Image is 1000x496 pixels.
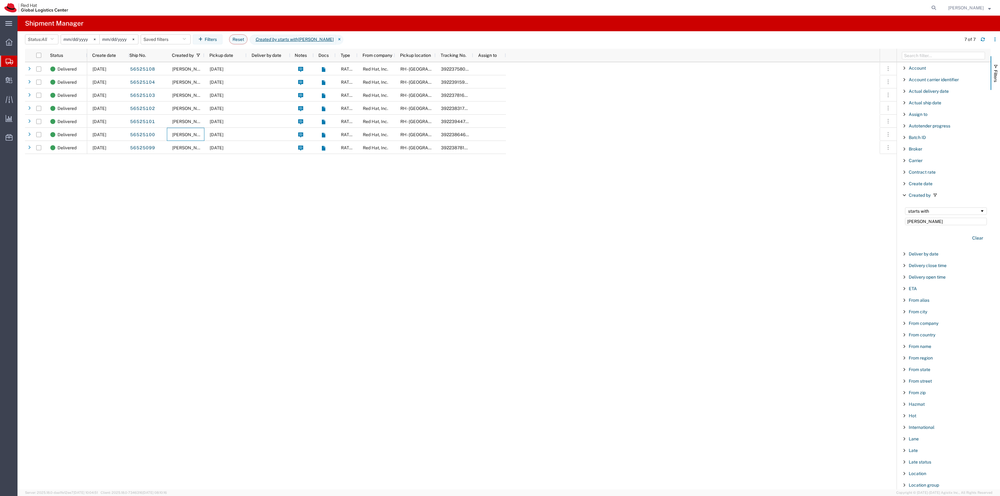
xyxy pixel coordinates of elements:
span: Assign to [909,112,927,117]
input: Not set [61,35,99,44]
div: starts with [908,209,980,214]
span: Red Hat, Inc. [363,67,388,72]
span: Carrier [909,158,922,163]
span: Red Hat, Inc. [363,80,388,85]
i: Created by starts with [256,36,298,43]
span: 08/18/2025 [92,80,106,85]
span: Red Hat, Inc. [363,132,388,137]
span: RH - Raleigh [400,119,453,124]
span: Delivered [57,128,77,141]
span: 392239159661 [441,80,472,85]
span: Jamie Lien [172,145,208,150]
span: Deliver by date [909,251,938,256]
a: 56525104 [130,77,155,87]
span: RH - Raleigh [400,132,453,137]
span: Location group [909,483,939,488]
img: logo [4,3,68,12]
span: From street [909,379,932,384]
span: International [909,425,934,430]
span: Created by [909,193,931,198]
span: From state [909,367,930,372]
span: 08/18/2025 [210,67,223,72]
span: Jamie Lien [172,132,208,137]
span: RATED [341,80,355,85]
span: Jamie Lien [172,119,208,124]
span: Notes [295,53,307,58]
span: 392239447015 [441,119,473,124]
span: RH - Raleigh [400,106,453,111]
span: [DATE] 10:04:51 [73,491,98,494]
span: 08/18/2025 [210,132,223,137]
span: Broker [909,146,922,151]
span: Pickup date [209,53,233,58]
button: Saved filters [141,34,191,44]
span: Jamie Lien [172,93,208,98]
a: 56525103 [130,91,155,101]
button: Filters [193,34,222,44]
span: Late [909,448,918,453]
span: 08/18/2025 [92,132,106,137]
span: 08/18/2025 [92,67,106,72]
span: From name [909,344,931,349]
button: Reset [229,34,247,44]
span: Batch ID [909,135,926,140]
span: 08/18/2025 [92,106,106,111]
div: 7 of 7 [964,36,976,43]
span: Hot [909,413,916,418]
span: 08/18/2025 [92,93,106,98]
span: ETA [909,286,917,291]
span: Created by starts with Jamie Lien [250,35,336,45]
span: 08/18/2025 [210,145,223,150]
span: Assign to [478,53,497,58]
span: Late status [909,459,931,464]
span: Red Hat, Inc. [363,106,388,111]
span: 392237580746 [441,67,473,72]
span: Type [341,53,350,58]
span: Location [909,471,926,476]
span: Contract rate [909,170,936,175]
span: 392238646198 [441,132,473,137]
span: From alias [909,298,929,303]
input: Filter Columns Input [902,52,985,59]
a: 56525102 [130,104,155,114]
div: Filter List 66 Filters [897,62,991,489]
span: From country [909,332,935,337]
span: Pickup location [400,53,431,58]
span: Account [909,66,926,71]
span: Red Hat, Inc. [363,119,388,124]
span: Lane [909,436,919,441]
span: RATED [341,67,355,72]
span: From city [909,309,927,314]
span: 08/18/2025 [210,106,223,111]
span: Delivered [57,115,77,128]
span: RH - Raleigh [400,67,453,72]
span: Client: 2025.18.0-7346316 [101,491,167,494]
span: Actual ship date [909,100,941,105]
span: RATED [341,132,355,137]
span: 08/18/2025 [210,80,223,85]
span: From region [909,355,933,360]
span: Account carrier identifier [909,77,959,82]
span: RATED [341,93,355,98]
span: Delivery close time [909,263,947,268]
span: Created by [172,53,194,58]
a: 56525099 [130,143,155,153]
span: Actual delivery date [909,89,949,94]
span: Server: 2025.18.0-daa1fe12ee7 [25,491,98,494]
span: Delivered [57,62,77,76]
span: 392238781402 [441,145,472,150]
span: RATED [341,145,355,150]
span: Status [50,53,63,58]
span: 08/18/2025 [210,119,223,124]
span: 392237816849 [441,93,473,98]
span: Delivery open time [909,275,946,280]
button: [PERSON_NAME] [948,4,991,12]
span: Ship No. [129,53,146,58]
span: Red Hat, Inc. [363,93,388,98]
span: Delivered [57,141,77,154]
span: 392238317870 [441,106,472,111]
span: 08/18/2025 [210,93,223,98]
span: 08/18/2025 [92,119,106,124]
span: Filters [993,70,998,82]
button: Status:All [25,34,58,44]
